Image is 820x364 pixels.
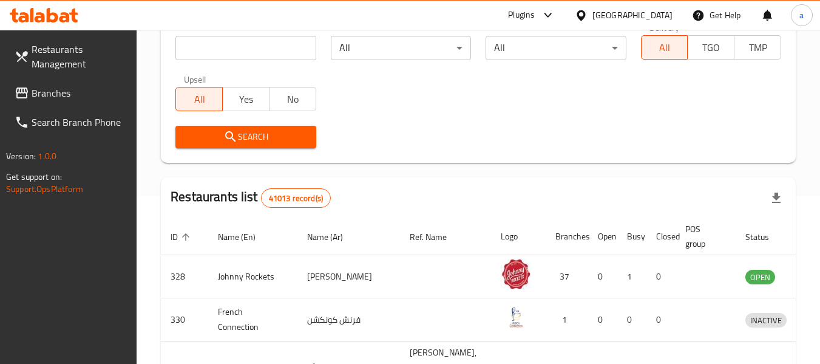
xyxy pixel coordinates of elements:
[307,230,359,244] span: Name (Ar)
[161,255,208,298] td: 328
[261,188,331,208] div: Total records count
[171,188,331,208] h2: Restaurants list
[175,87,223,111] button: All
[646,39,683,57] span: All
[185,129,306,145] span: Search
[6,181,83,197] a: Support.OpsPlatform
[687,35,734,60] button: TGO
[546,298,588,342] td: 1
[6,148,36,164] span: Version:
[641,35,688,60] button: All
[734,35,781,60] button: TMP
[5,78,137,108] a: Branches
[331,36,471,60] div: All
[762,184,791,213] div: Export file
[269,87,316,111] button: No
[486,36,626,60] div: All
[222,87,269,111] button: Yes
[228,91,265,108] span: Yes
[32,86,127,100] span: Branches
[262,193,330,204] span: 41013 record(s)
[297,255,400,298] td: [PERSON_NAME]
[646,298,676,342] td: 0
[208,298,297,342] td: French Connection
[745,270,775,284] span: OPEN
[508,8,535,22] div: Plugins
[218,230,271,244] span: Name (En)
[6,169,62,185] span: Get support on:
[181,91,218,108] span: All
[745,270,775,284] div: OPEN
[501,302,531,332] img: French Connection
[646,255,676,298] td: 0
[5,108,137,137] a: Search Branch Phone
[297,298,400,342] td: فرنش كونكشن
[208,255,297,298] td: Johnny Rockets
[685,222,721,251] span: POS group
[175,36,316,60] input: Search for restaurant name or ID..
[32,115,127,129] span: Search Branch Phone
[501,259,531,289] img: Johnny Rockets
[745,230,785,244] span: Status
[38,148,56,164] span: 1.0.0
[410,230,463,244] span: Ref. Name
[546,255,588,298] td: 37
[617,218,646,255] th: Busy
[745,314,787,328] span: INACTIVE
[546,218,588,255] th: Branches
[693,39,730,57] span: TGO
[161,298,208,342] td: 330
[588,255,617,298] td: 0
[739,39,776,57] span: TMP
[175,126,316,148] button: Search
[491,218,546,255] th: Logo
[588,218,617,255] th: Open
[592,9,673,22] div: [GEOGRAPHIC_DATA]
[274,91,311,108] span: No
[5,35,137,78] a: Restaurants Management
[184,75,206,83] label: Upsell
[649,23,680,32] label: Delivery
[617,255,646,298] td: 1
[617,298,646,342] td: 0
[171,230,194,244] span: ID
[646,218,676,255] th: Closed
[32,42,127,71] span: Restaurants Management
[799,9,804,22] span: a
[588,298,617,342] td: 0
